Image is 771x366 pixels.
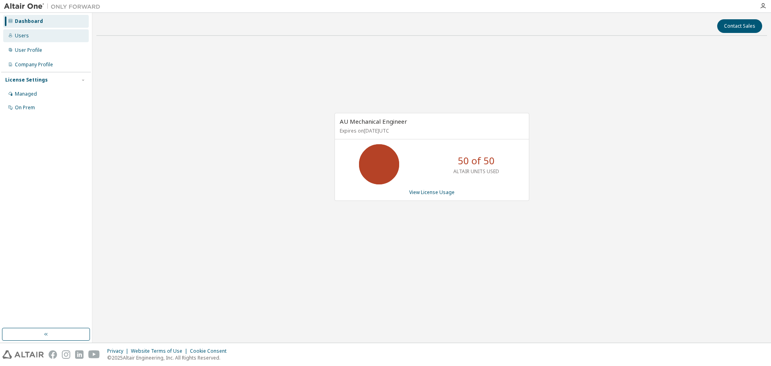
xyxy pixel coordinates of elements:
div: Cookie Consent [190,348,231,354]
button: Contact Sales [717,19,762,33]
div: Users [15,33,29,39]
img: Altair One [4,2,104,10]
a: View License Usage [409,189,455,196]
div: Dashboard [15,18,43,25]
div: License Settings [5,77,48,83]
div: Company Profile [15,61,53,68]
div: Website Terms of Use [131,348,190,354]
img: linkedin.svg [75,350,84,359]
p: ALTAIR UNITS USED [453,168,499,175]
span: AU Mechanical Engineer [340,117,407,125]
p: © 2025 Altair Engineering, Inc. All Rights Reserved. [107,354,231,361]
p: 50 of 50 [458,154,495,168]
div: Privacy [107,348,131,354]
img: facebook.svg [49,350,57,359]
div: User Profile [15,47,42,53]
div: Managed [15,91,37,97]
img: altair_logo.svg [2,350,44,359]
img: instagram.svg [62,350,70,359]
div: On Prem [15,104,35,111]
p: Expires on [DATE] UTC [340,127,522,134]
img: youtube.svg [88,350,100,359]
